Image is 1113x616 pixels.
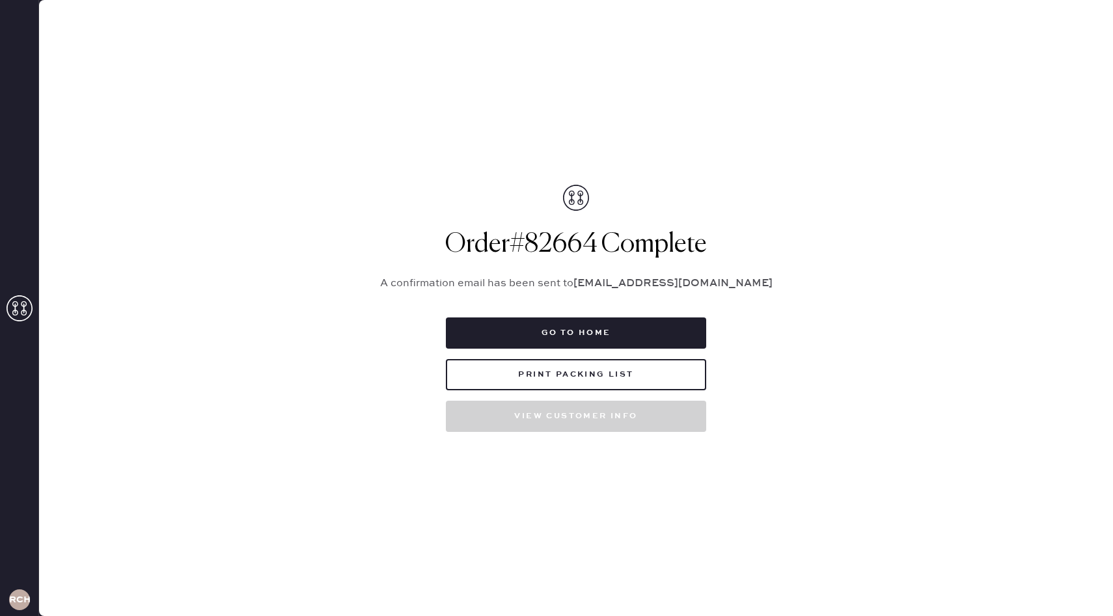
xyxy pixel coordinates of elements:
button: Go to home [446,317,706,349]
h1: Order # 82664 Complete [364,229,788,260]
strong: [EMAIL_ADDRESS][DOMAIN_NAME] [573,277,773,289]
p: A confirmation email has been sent to [364,276,788,291]
iframe: Front Chat [1051,557,1107,613]
button: Print Packing List [446,359,706,390]
button: View customer info [446,401,706,432]
h3: RCHA [9,595,30,604]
